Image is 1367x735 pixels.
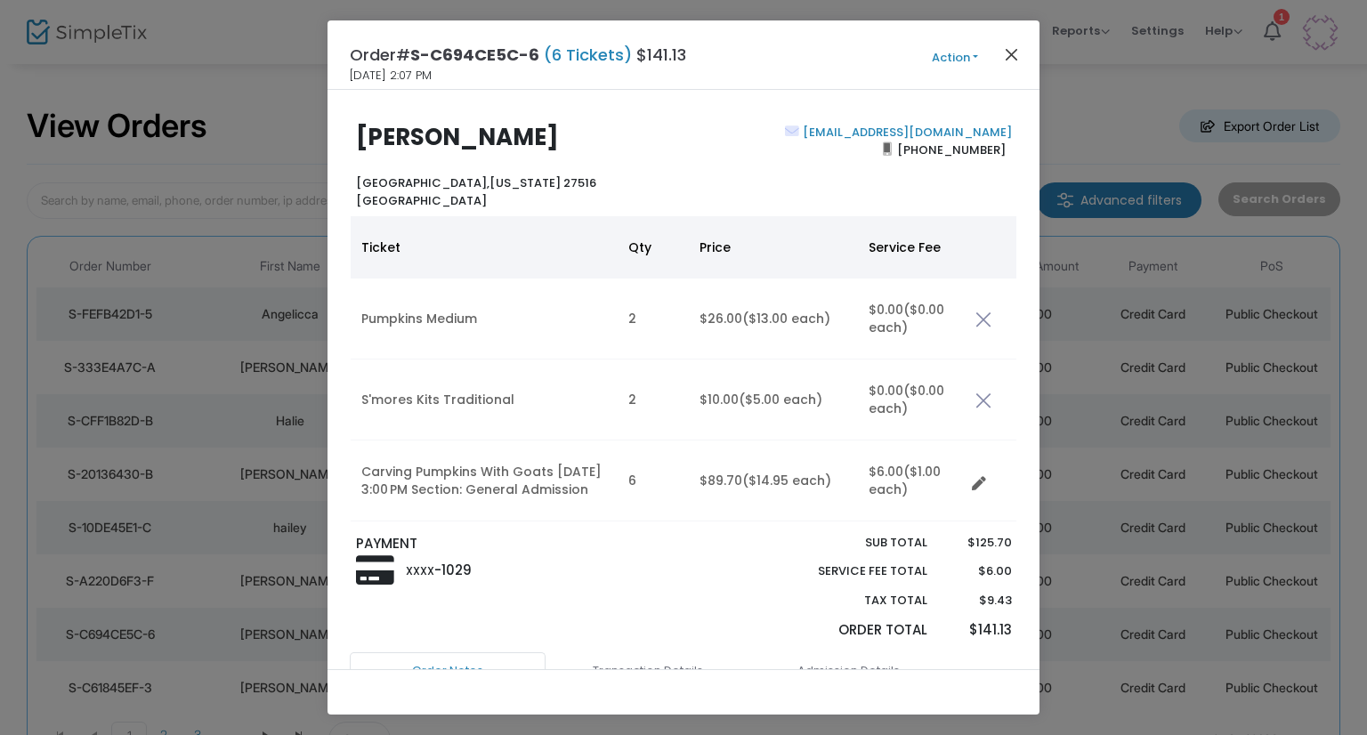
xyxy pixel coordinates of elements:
[689,359,858,440] td: $10.00
[858,279,965,359] td: $0.00
[539,44,636,66] span: (6 Tickets)
[351,216,618,279] th: Ticket
[975,311,991,327] img: cross.png
[356,174,596,209] b: [US_STATE] 27516 [GEOGRAPHIC_DATA]
[944,620,1011,641] p: $141.13
[750,652,946,690] a: Admission Details
[350,43,686,67] h4: Order# $141.13
[799,124,1012,141] a: [EMAIL_ADDRESS][DOMAIN_NAME]
[742,310,830,327] span: ($13.00 each)
[858,216,965,279] th: Service Fee
[550,652,746,690] a: Transaction Details
[410,44,539,66] span: S-C694CE5C-6
[350,652,546,690] a: Order Notes
[944,592,1011,610] p: $9.43
[356,174,489,191] span: [GEOGRAPHIC_DATA],
[892,135,1012,164] span: [PHONE_NUMBER]
[689,216,858,279] th: Price
[869,463,941,498] span: ($1.00 each)
[902,48,1008,68] button: Action
[350,67,432,85] span: [DATE] 2:07 PM
[944,562,1011,580] p: $6.00
[776,534,927,552] p: Sub total
[739,391,822,408] span: ($5.00 each)
[776,562,927,580] p: Service Fee Total
[618,216,689,279] th: Qty
[618,359,689,440] td: 2
[351,216,1016,521] div: Data table
[689,279,858,359] td: $26.00
[356,534,675,554] p: PAYMENT
[858,359,965,440] td: $0.00
[869,382,944,417] span: ($0.00 each)
[351,359,618,440] td: S'mores Kits Traditional
[351,279,618,359] td: Pumpkins Medium
[975,392,991,408] img: cross.png
[434,561,472,579] span: -1029
[776,592,927,610] p: Tax Total
[776,620,927,641] p: Order Total
[858,440,965,521] td: $6.00
[869,301,944,336] span: ($0.00 each)
[618,440,689,521] td: 6
[689,440,858,521] td: $89.70
[618,279,689,359] td: 2
[406,563,434,578] span: XXXX
[1000,43,1023,66] button: Close
[356,121,559,153] b: [PERSON_NAME]
[351,440,618,521] td: Carving Pumpkins With Goats [DATE] 3:00 PM Section: General Admission
[944,534,1011,552] p: $125.70
[742,472,831,489] span: ($14.95 each)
